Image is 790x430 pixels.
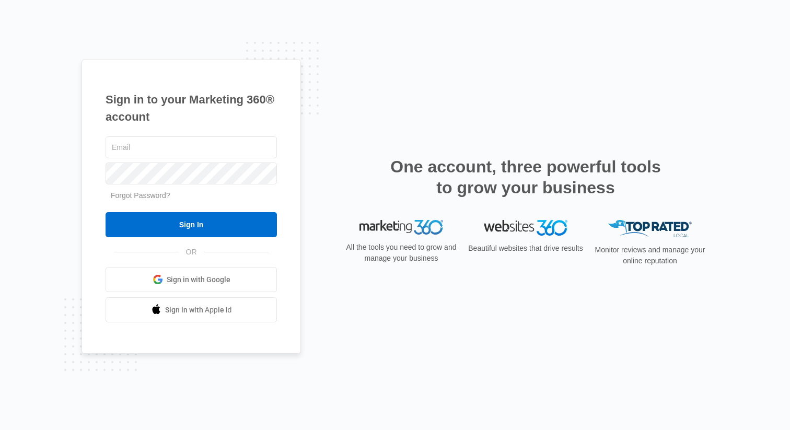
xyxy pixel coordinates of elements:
[343,242,460,264] p: All the tools you need to grow and manage your business
[467,243,584,254] p: Beautiful websites that drive results
[106,136,277,158] input: Email
[106,297,277,322] a: Sign in with Apple Id
[484,220,567,235] img: Websites 360
[359,220,443,235] img: Marketing 360
[106,91,277,125] h1: Sign in to your Marketing 360® account
[591,245,708,266] p: Monitor reviews and manage your online reputation
[106,212,277,237] input: Sign In
[608,220,692,237] img: Top Rated Local
[165,305,232,316] span: Sign in with Apple Id
[167,274,230,285] span: Sign in with Google
[111,191,170,200] a: Forgot Password?
[179,247,204,258] span: OR
[387,156,664,198] h2: One account, three powerful tools to grow your business
[106,267,277,292] a: Sign in with Google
